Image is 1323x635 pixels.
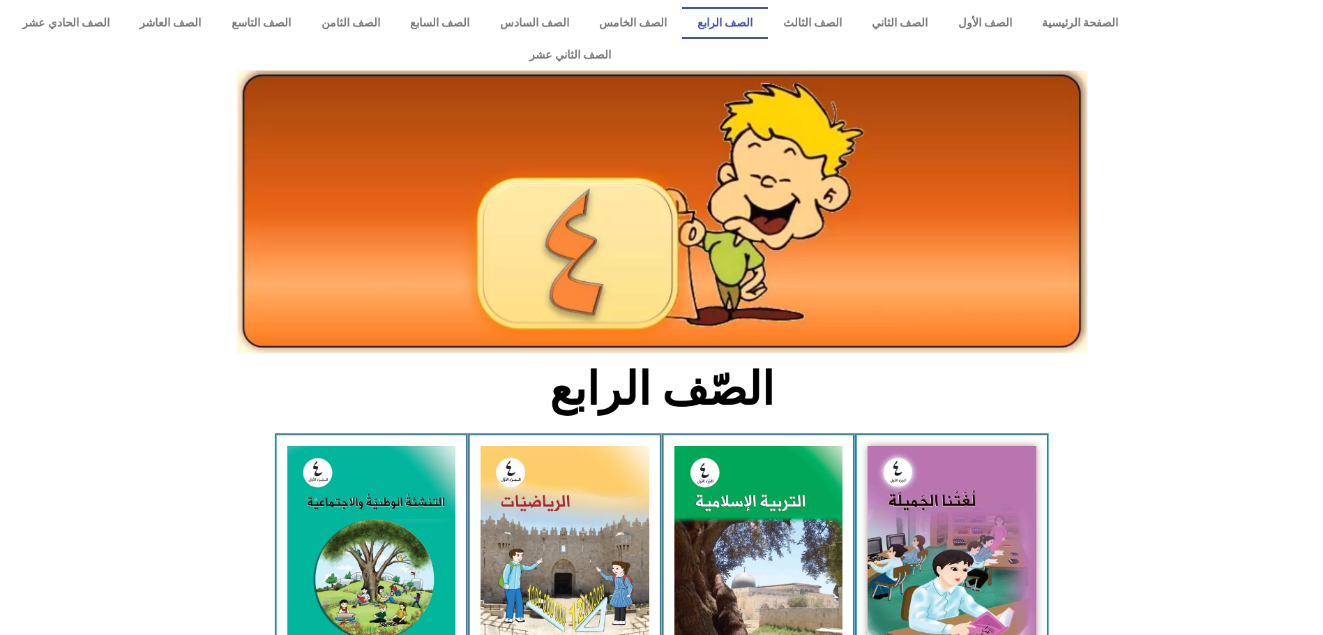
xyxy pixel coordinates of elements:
a: الصف الأول [943,7,1027,39]
a: الصف العاشر [125,7,217,39]
a: الصف الثاني عشر [7,39,1133,71]
a: الصف السابع [395,7,485,39]
a: الصف السادس [485,7,584,39]
a: الصف الثامن [306,7,395,39]
a: الصف الحادي عشر [7,7,125,39]
a: الصف الثالث [768,7,857,39]
a: الصف الرابع [682,7,768,39]
h2: الصّف الرابع [431,362,892,417]
a: الصف الخامس [584,7,683,39]
a: الصفحة الرئيسية [1027,7,1134,39]
a: الصف الثاني [856,7,943,39]
a: الصف التاسع [216,7,306,39]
